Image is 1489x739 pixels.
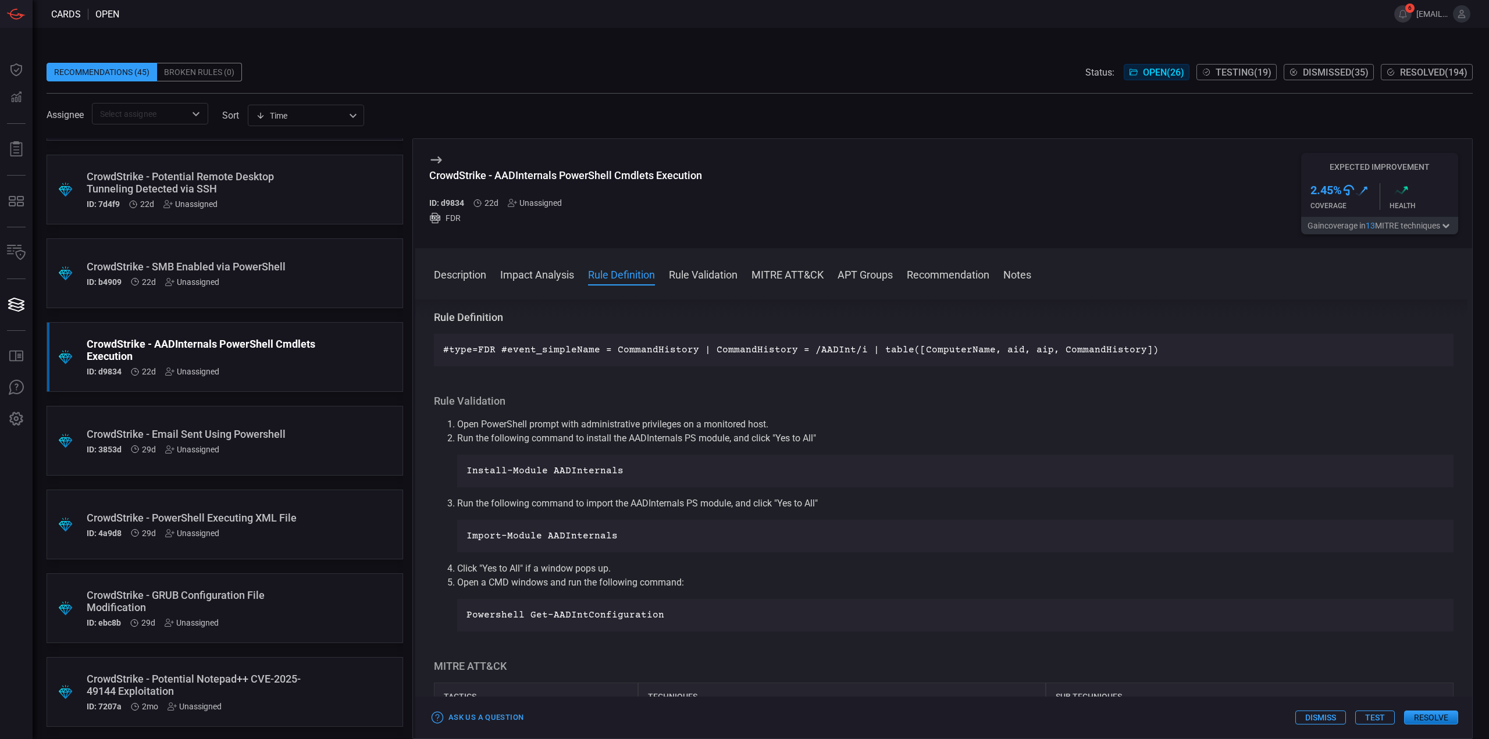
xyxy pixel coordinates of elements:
button: Cards [2,291,30,319]
button: Preferences [2,405,30,433]
button: MITRE - Detection Posture [2,187,30,215]
h3: Rule Definition [434,310,1454,324]
div: Unassigned [168,702,222,711]
span: Assignee [47,109,84,120]
div: Tactics [434,683,638,711]
span: Cards [51,9,81,20]
span: [EMAIL_ADDRESS][DOMAIN_NAME] [1416,9,1448,19]
button: Detections [2,84,30,112]
span: open [95,9,119,20]
span: Aug 03, 2025 3:25 AM [140,199,154,209]
span: Open ( 26 ) [1143,67,1184,78]
div: CrowdStrike - PowerShell Executing XML File [87,512,319,524]
h5: Expected Improvement [1301,162,1458,172]
span: Resolved ( 194 ) [1400,67,1467,78]
div: Unassigned [165,367,219,376]
div: FDR [429,212,702,224]
span: Jul 27, 2025 3:14 AM [142,529,156,538]
span: Aug 03, 2025 3:25 AM [142,277,156,287]
div: Unassigned [165,529,219,538]
div: Unassigned [508,198,562,208]
button: MITRE ATT&CK [751,267,824,281]
div: Unassigned [165,618,219,627]
span: Jul 27, 2025 3:14 AM [142,445,156,454]
div: CrowdStrike - SMB Enabled via PowerShell [87,260,319,273]
h3: MITRE ATT&CK [434,659,1454,673]
div: Coverage [1310,202,1380,210]
h3: Rule Validation [434,394,1454,408]
button: Rule Catalog [2,342,30,370]
h5: ID: b4909 [87,277,122,287]
button: Dismiss [1295,711,1346,724]
div: Broken Rules (0) [157,63,242,81]
div: Techniques [638,683,1046,711]
div: CrowdStrike - AADInternals PowerShell Cmdlets Execution [87,338,319,362]
button: Reports [2,135,30,163]
label: sort [222,110,239,121]
p: Open a CMD windows and run the following command: [457,576,1454,590]
span: Testing ( 19 ) [1216,67,1271,78]
p: Run the following command to import the AADInternals PS module, and click "Yes to All" [457,497,1454,510]
li: Open PowerShell prompt with administrative privileges on a monitored host. [457,417,1454,431]
button: Dismissed(35) [1284,64,1374,80]
div: Recommendations (45) [47,63,157,81]
span: Aug 03, 2025 3:25 AM [485,198,498,208]
div: CrowdStrike - Email Sent Using Powershell [87,428,319,440]
p: Install-Module AADInternals [466,464,1444,478]
button: Open [188,106,204,122]
p: #type=FDR #event_simpleName = CommandHistory | CommandHistory = /AADInt/i | table([ComputerName, ... [443,343,1444,357]
span: Aug 03, 2025 3:25 AM [142,367,156,376]
div: CrowdStrike - GRUB Configuration File Modification [87,589,319,613]
span: Jul 05, 2025 11:47 PM [142,702,158,711]
li: Click "Yes to All" if a window pops up. [457,562,1454,576]
button: Resolved(194) [1381,64,1473,80]
button: APT Groups [838,267,893,281]
span: Dismissed ( 35 ) [1303,67,1369,78]
p: Run the following command to install the AADInternals PS module, and click "Yes to All" [457,431,1454,445]
div: CrowdStrike - AADInternals PowerShell Cmdlets Execution [429,169,702,181]
button: Rule Definition [588,267,655,281]
div: Health [1390,202,1459,210]
button: Recommendation [907,267,989,281]
div: CrowdStrike - Potential Notepad++ CVE-2025-49144 Exploitation [87,673,319,697]
span: 6 [1405,3,1415,13]
button: Open(26) [1124,64,1189,80]
div: Time [256,110,345,122]
div: Sub Techniques [1046,683,1454,711]
button: Test [1355,711,1395,724]
p: Powershell Get-AADIntConfiguration [466,608,1444,622]
button: Impact Analysis [500,267,574,281]
span: 13 [1366,221,1375,230]
h5: ID: 3853d [87,445,122,454]
button: Rule Validation [669,267,738,281]
input: Select assignee [95,106,186,121]
h5: ID: 4a9d8 [87,529,122,538]
button: Dashboard [2,56,30,84]
div: Unassigned [165,277,219,287]
span: Status: [1085,67,1114,78]
button: Testing(19) [1196,64,1277,80]
button: 6 [1394,5,1412,23]
h3: 2.45 % [1310,183,1342,197]
button: Description [434,267,486,281]
div: Unassigned [165,445,219,454]
div: Unassigned [163,199,218,209]
button: Notes [1003,267,1031,281]
span: Jul 27, 2025 3:14 AM [141,618,155,627]
button: Resolve [1404,711,1458,724]
button: Ask Us A Question [2,374,30,402]
h5: ID: d9834 [429,198,464,208]
button: Inventory [2,239,30,267]
h5: ID: ebc8b [87,618,121,627]
button: Gaincoverage in13MITRE techniques [1301,217,1458,234]
h5: ID: 7d4f9 [87,199,120,209]
h5: ID: 7207a [87,702,122,711]
button: Ask Us a Question [429,709,526,727]
p: Import-Module AADInternals [466,529,1444,543]
h5: ID: d9834 [87,367,122,376]
div: CrowdStrike - Potential Remote Desktop Tunneling Detected via SSH [87,170,319,195]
